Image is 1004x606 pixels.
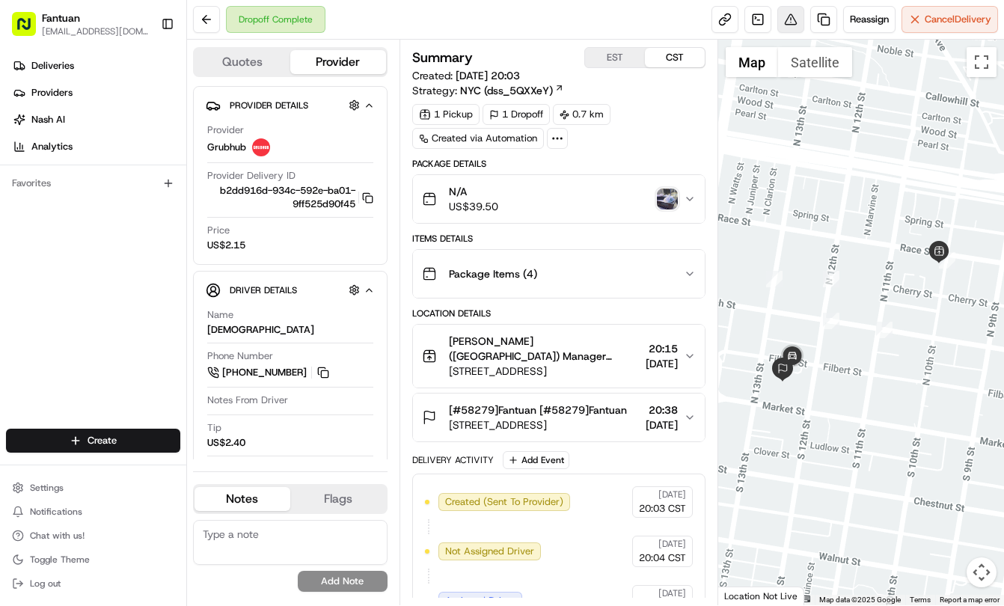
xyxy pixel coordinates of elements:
span: Reassign [850,13,889,26]
span: Created: [412,68,520,83]
div: Package Details [412,158,705,170]
button: Keyboard shortcuts [800,596,810,602]
button: Package Items (4) [413,250,705,298]
div: Location Not Live [718,587,804,605]
h3: Summary [412,51,473,64]
img: photo_proof_of_delivery image [657,189,678,209]
img: 5e692f75ce7d37001a5d71f1 [252,138,270,156]
div: 3 [823,313,839,329]
a: Analytics [6,135,186,159]
button: Flags [290,487,386,511]
button: Toggle Theme [6,549,180,570]
span: [PERSON_NAME] [46,232,121,244]
span: [DATE] [646,417,678,432]
a: 📗Knowledge Base [9,328,120,355]
span: Provider [207,123,244,137]
span: 8月15日 [132,232,168,244]
span: [DATE] [658,538,686,550]
span: [EMAIL_ADDRESS][DOMAIN_NAME] [42,25,149,37]
span: Provider Details [230,100,308,111]
span: 20:04 CST [639,551,686,565]
a: Created via Automation [412,128,544,149]
div: US$2.40 [207,436,245,450]
div: 📗 [15,336,27,348]
p: Welcome 👋 [15,60,272,84]
button: Fantuan [42,10,80,25]
span: [DATE] 20:03 [456,69,520,82]
div: 1 [939,252,955,269]
button: N/AUS$39.50photo_proof_of_delivery image [413,175,705,223]
img: 1736555255976-a54dd68f-1ca7-489b-9aae-adbdc363a1c4 [30,233,42,245]
button: Log out [6,573,180,594]
span: Tip [207,421,221,435]
span: [DATE] [658,489,686,501]
button: Settings [6,477,180,498]
div: 4 [766,271,783,287]
div: 0.7 km [553,104,610,125]
a: Deliveries [6,54,186,78]
span: Driver Details [230,284,297,296]
div: Strategy: [412,83,564,98]
span: Not Assigned Driver [445,545,534,558]
img: Asif Zaman Khan [15,218,39,242]
span: • [124,272,129,284]
img: 1736555255976-a54dd68f-1ca7-489b-9aae-adbdc363a1c4 [30,273,42,285]
button: [PERSON_NAME]([GEOGRAPHIC_DATA]) Manager Manager[STREET_ADDRESS]20:15[DATE] [413,325,705,388]
img: Asif Zaman Khan [15,258,39,282]
span: Notes From Driver [207,394,288,407]
button: Fantuan[EMAIL_ADDRESS][DOMAIN_NAME] [6,6,155,42]
div: Location Details [412,307,705,319]
span: Package Items ( 4 ) [449,266,537,281]
div: Favorites [6,171,180,195]
button: Quotes [195,50,290,74]
button: Toggle fullscreen view [967,47,997,77]
span: Map data ©2025 Google [819,596,901,604]
button: Start new chat [254,147,272,165]
span: 20:15 [646,341,678,356]
a: Terms (opens in new tab) [910,596,931,604]
button: EST [585,48,645,67]
button: Map camera controls [967,557,997,587]
a: NYC (dss_5QXXeY) [460,83,564,98]
span: [PERSON_NAME] [46,272,121,284]
div: Items Details [412,233,705,245]
button: See all [232,192,272,209]
div: We're available if you need us! [67,158,206,170]
button: Notes [195,487,290,511]
button: CancelDelivery [902,6,998,33]
span: Nash AI [31,113,65,126]
span: Settings [30,482,64,494]
img: Nash [15,15,45,45]
span: Pylon [149,371,181,382]
button: Add Event [503,451,569,469]
span: • [124,232,129,244]
span: Analytics [31,140,73,153]
div: Past conversations [15,195,100,206]
span: Toggle Theme [30,554,90,566]
span: [STREET_ADDRESS] [449,364,640,379]
span: API Documentation [141,334,240,349]
div: [DEMOGRAPHIC_DATA] [207,323,314,337]
span: 20:03 CST [639,502,686,515]
span: Deliveries [31,59,74,73]
span: 8月14日 [132,272,168,284]
div: 💻 [126,336,138,348]
button: Reassign [843,6,896,33]
div: 1 Pickup [412,104,480,125]
img: 1736555255976-a54dd68f-1ca7-489b-9aae-adbdc363a1c4 [15,143,42,170]
span: Providers [31,86,73,100]
span: [#58279]Fantuan [#58279]Fantuan [449,403,627,417]
button: Notifications [6,501,180,522]
span: Cancel Delivery [925,13,991,26]
span: Create [88,434,117,447]
span: Grubhub [207,141,246,154]
img: Google [722,586,771,605]
a: [PHONE_NUMBER] [207,364,331,381]
div: 5 [823,271,839,287]
span: Knowledge Base [30,334,114,349]
input: Clear [39,97,247,112]
button: Provider [290,50,386,74]
span: Provider Delivery ID [207,169,296,183]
